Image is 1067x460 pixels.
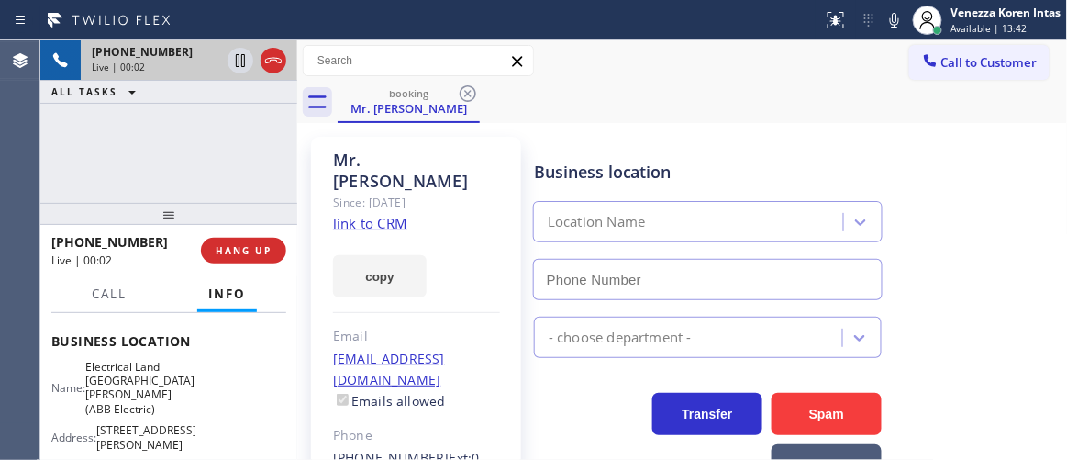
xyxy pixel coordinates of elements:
[333,255,427,297] button: copy
[951,22,1028,35] span: Available | 13:42
[201,238,286,264] button: HANG UP
[339,86,478,100] div: booking
[51,252,112,268] span: Live | 00:02
[51,233,168,251] span: [PHONE_NUMBER]
[941,54,1038,71] span: Call to Customer
[339,82,478,121] div: Mr. Cristian
[333,392,446,410] label: Emails allowed
[652,393,762,435] button: Transfer
[197,276,257,312] button: Info
[51,431,96,444] span: Address:
[81,276,138,312] button: Call
[96,423,196,452] span: [STREET_ADDRESS][PERSON_NAME]
[92,44,193,60] span: [PHONE_NUMBER]
[909,45,1050,80] button: Call to Customer
[333,425,500,446] div: Phone
[40,81,154,103] button: ALL TASKS
[548,212,646,233] div: Location Name
[951,5,1061,20] div: Venezza Koren Intas
[549,327,692,348] div: - choose department -
[228,48,253,73] button: Hold Customer
[333,214,407,232] a: link to CRM
[304,46,533,75] input: Search
[333,192,500,213] div: Since: [DATE]
[51,381,85,395] span: Name:
[337,394,349,406] input: Emails allowed
[261,48,286,73] button: Hang up
[533,259,883,300] input: Phone Number
[333,350,445,388] a: [EMAIL_ADDRESS][DOMAIN_NAME]
[339,100,478,117] div: Mr. [PERSON_NAME]
[216,244,272,257] span: HANG UP
[51,85,117,98] span: ALL TASKS
[333,326,500,347] div: Email
[882,7,907,33] button: Mute
[534,160,882,185] div: Business location
[85,360,195,417] span: Electrical Land [GEOGRAPHIC_DATA][PERSON_NAME](ABB Electric)
[92,286,127,302] span: Call
[92,61,145,73] span: Live | 00:02
[208,286,246,302] span: Info
[51,332,286,350] span: Business location
[772,393,882,435] button: Spam
[333,150,500,192] div: Mr. [PERSON_NAME]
